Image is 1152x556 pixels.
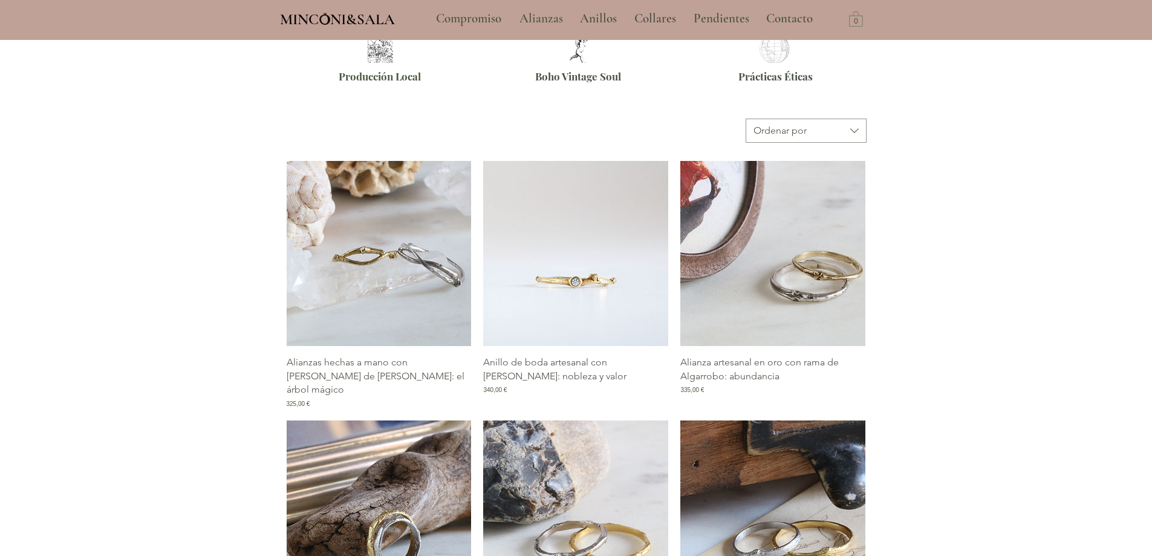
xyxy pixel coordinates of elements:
[287,356,472,396] p: Alianzas hechas a mano con [PERSON_NAME] de [PERSON_NAME]: el árbol mágico
[483,161,668,408] div: Galería de Anillo de boda artesanal con rama de Pruno: nobleza y valor
[287,356,472,408] a: Alianzas hechas a mano con [PERSON_NAME] de [PERSON_NAME]: el árbol mágico325,00 €
[513,4,569,34] p: Alianzas
[430,4,507,34] p: Compromiso
[287,399,310,408] span: 325,00 €
[427,4,510,34] a: Compromiso
[364,39,396,63] img: Alianzas artesanales Barcelona
[535,70,621,83] span: Boho Vintage Soul
[574,4,623,34] p: Anillos
[483,356,668,383] p: Anillo de boda artesanal con [PERSON_NAME]: nobleza y valor
[680,356,865,383] p: Alianza artesanal en oro con rama de Algarrobo: abundancia
[571,4,625,34] a: Anillos
[280,10,395,28] span: MINCONI&SALA
[680,385,704,394] span: 335,00 €
[403,4,846,34] nav: Sitio
[625,4,685,34] a: Collares
[483,161,668,346] img: Alianza de boda artesanal Barcelona
[688,4,755,34] p: Pendientes
[561,34,597,63] img: Alianzas Boho Barcelona
[680,161,865,408] div: Galería de Alianza artesanal en oro con rama de Algarrobo: abundancia
[738,70,813,83] span: Prácticas Éticas
[280,8,395,28] a: MINCONI&SALA
[510,4,571,34] a: Alianzas
[483,385,507,394] span: 340,00 €
[680,161,865,346] a: Anillo de boda artesanal Minconi Sala
[287,161,472,408] div: Galería de Alianzas hechas a mano con rama de Celtis: el árbol mágico
[757,4,822,34] a: Contacto
[685,4,757,34] a: Pendientes
[849,10,863,27] a: Carrito con 0 ítems
[680,356,865,408] a: Alianza artesanal en oro con rama de Algarrobo: abundancia335,00 €
[339,70,421,83] span: Producción Local
[756,34,793,63] img: Alianzas éticas
[628,4,682,34] p: Collares
[320,13,330,25] img: Minconi Sala
[753,124,807,137] div: Ordenar por
[854,18,858,26] text: 0
[760,4,819,34] p: Contacto
[483,356,668,408] a: Anillo de boda artesanal con [PERSON_NAME]: nobleza y valor340,00 €
[287,161,472,346] a: Alianzas hechas a mano Barcelona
